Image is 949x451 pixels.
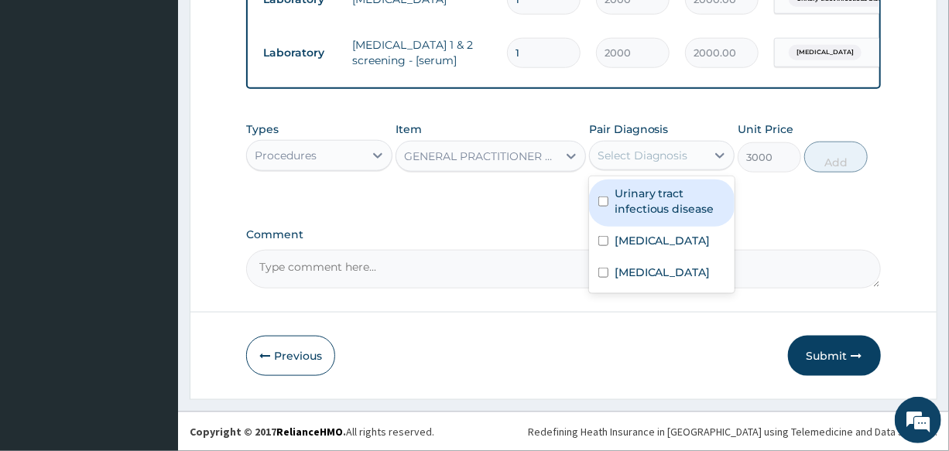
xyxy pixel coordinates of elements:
td: Laboratory [255,39,344,67]
label: Unit Price [738,121,793,137]
label: Comment [246,228,880,241]
div: Procedures [255,148,317,163]
button: Submit [788,336,881,376]
div: GENERAL PRACTITIONER CONSULTATION FIRST OUTPATIENT CONSULTATION [404,149,559,164]
img: d_794563401_company_1708531726252_794563401 [29,77,63,116]
label: [MEDICAL_DATA] [615,265,711,280]
div: Redefining Heath Insurance in [GEOGRAPHIC_DATA] using Telemedicine and Data Science! [528,424,937,439]
td: [MEDICAL_DATA] 1 & 2 screening - [serum] [344,29,499,76]
label: Types [246,123,279,136]
label: [MEDICAL_DATA] [615,233,711,248]
textarea: Type your message and hit 'Enter' [8,293,295,347]
button: Previous [246,336,335,376]
label: Item [396,121,422,137]
footer: All rights reserved. [178,412,949,451]
strong: Copyright © 2017 . [190,425,346,439]
label: Urinary tract infectious disease [615,186,725,217]
div: Chat with us now [81,87,260,107]
a: RelianceHMO [276,425,343,439]
button: Add [804,142,868,173]
span: [MEDICAL_DATA] [789,45,862,60]
div: Select Diagnosis [598,148,688,163]
label: Pair Diagnosis [589,121,669,137]
div: Minimize live chat window [254,8,291,45]
span: We're online! [90,130,214,286]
